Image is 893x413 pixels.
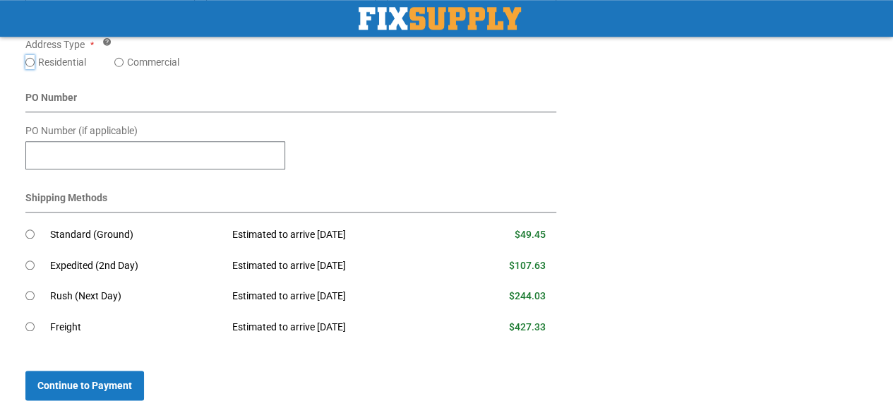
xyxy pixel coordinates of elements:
td: Expedited (2nd Day) [50,251,222,282]
td: Estimated to arrive [DATE] [222,220,456,251]
div: Shipping Methods [25,191,556,213]
span: PO Number (if applicable) [25,125,138,136]
label: Commercial [127,55,179,69]
td: Estimated to arrive [DATE] [222,281,456,312]
td: Standard (Ground) [50,220,222,251]
a: store logo [359,7,521,30]
td: Freight [50,312,222,343]
td: Estimated to arrive [DATE] [222,251,456,282]
span: Continue to Payment [37,380,132,391]
td: Rush (Next Day) [50,281,222,312]
label: Residential [38,55,86,69]
img: Fix Industrial Supply [359,7,521,30]
td: Estimated to arrive [DATE] [222,312,456,343]
button: Continue to Payment [25,371,144,400]
span: $107.63 [509,260,546,271]
span: Address Type [25,39,85,50]
span: $244.03 [509,290,546,301]
span: $427.33 [509,321,546,333]
span: $49.45 [515,229,546,240]
div: PO Number [25,90,556,112]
